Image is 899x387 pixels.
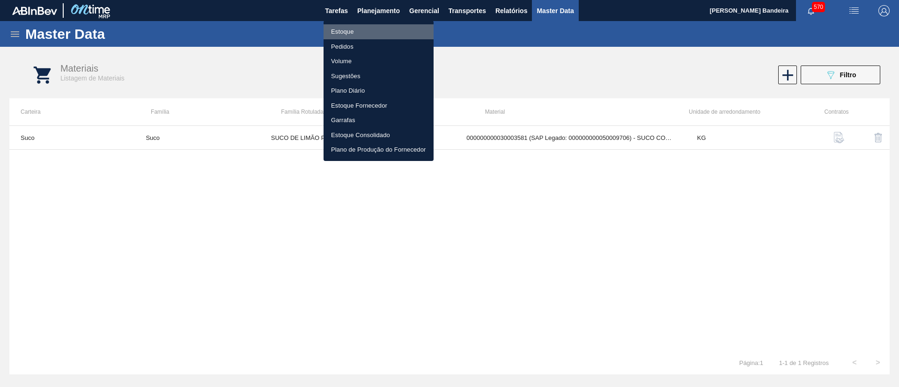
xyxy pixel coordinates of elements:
[324,83,434,98] a: Plano Diário
[324,54,434,69] a: Volume
[324,69,434,84] a: Sugestões
[324,39,434,54] a: Pedidos
[324,24,434,39] a: Estoque
[324,128,434,143] a: Estoque Consolidado
[324,142,434,157] a: Plano de Produção do Fornecedor
[324,98,434,113] a: Estoque Fornecedor
[324,113,434,128] a: Garrafas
